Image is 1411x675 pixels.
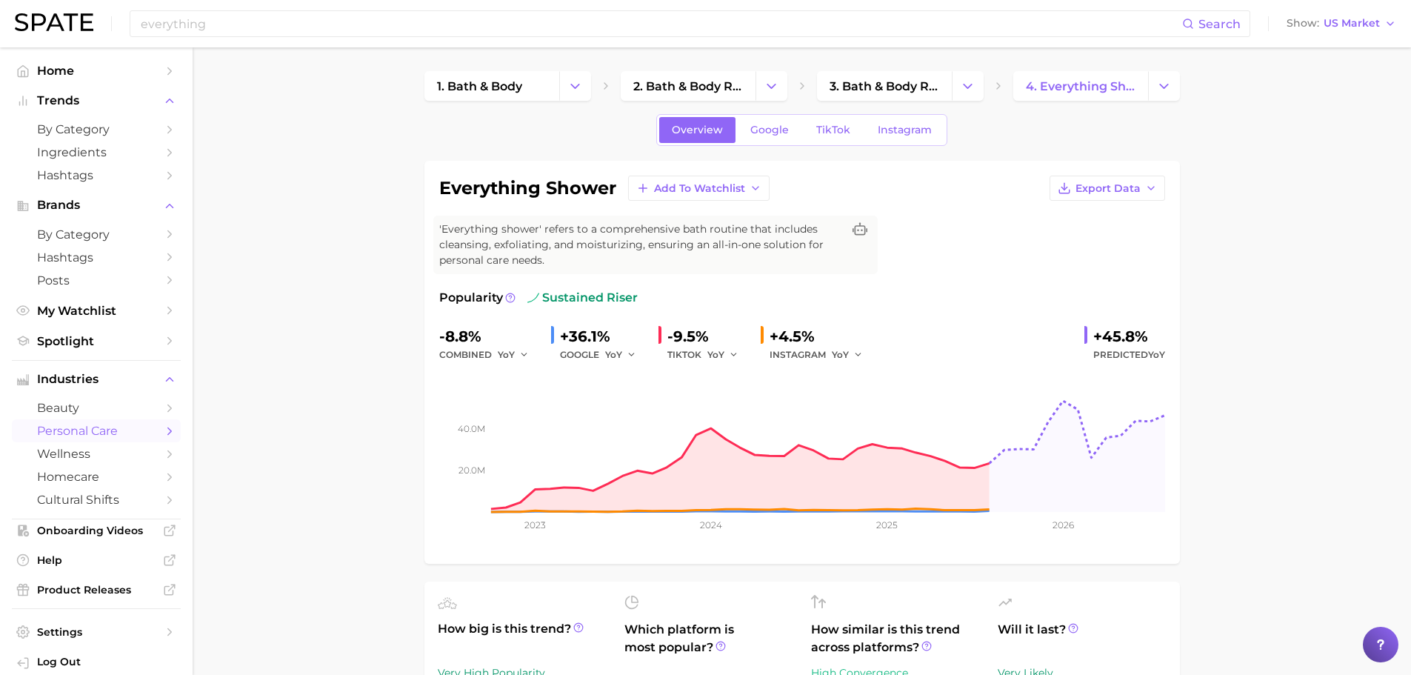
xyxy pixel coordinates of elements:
span: homecare [37,470,156,484]
tspan: 2023 [524,519,546,531]
span: Google [750,124,789,136]
button: Industries [12,368,181,390]
span: Popularity [439,289,503,307]
span: 3. bath & body routines [830,79,939,93]
span: Overview [672,124,723,136]
div: GOOGLE [560,346,647,364]
span: sustained riser [527,289,638,307]
a: homecare [12,465,181,488]
span: personal care [37,424,156,438]
a: TikTok [804,117,863,143]
a: Instagram [865,117,944,143]
span: 'Everything shower' refers to a comprehensive bath routine that includes cleansing, exfoliating, ... [439,222,842,268]
span: Add to Watchlist [654,182,745,195]
a: Posts [12,269,181,292]
button: Change Category [559,71,591,101]
span: Trends [37,94,156,107]
span: Will it last? [998,621,1167,656]
button: Brands [12,194,181,216]
a: Google [738,117,801,143]
button: YoY [707,346,739,364]
span: YoY [498,348,515,361]
a: Ingredients [12,141,181,164]
button: Change Category [952,71,984,101]
span: Predicted [1093,346,1165,364]
span: 4. everything shower [1026,79,1135,93]
a: personal care [12,419,181,442]
span: Help [37,553,156,567]
span: Search [1198,17,1241,31]
button: ShowUS Market [1283,14,1400,33]
div: -9.5% [667,325,749,348]
div: +45.8% [1093,325,1165,348]
tspan: 2024 [700,519,722,531]
a: Hashtags [12,164,181,187]
span: YoY [605,348,622,361]
button: Export Data [1050,176,1165,201]
tspan: 2025 [876,519,898,531]
a: 1. bath & body [424,71,559,101]
span: by Category [37,122,156,136]
span: Product Releases [37,583,156,596]
span: Hashtags [37,250,156,265]
button: YoY [605,346,637,364]
span: Posts [37,273,156,287]
a: Help [12,549,181,571]
div: INSTAGRAM [770,346,873,364]
tspan: 2026 [1052,519,1073,531]
a: wellness [12,442,181,465]
div: +4.5% [770,325,873,348]
div: TIKTOK [667,346,749,364]
a: by Category [12,118,181,141]
span: 2. bath & body routines [633,79,743,93]
input: Search here for a brand, industry, or ingredient [139,11,1182,36]
span: by Category [37,227,156,242]
span: Industries [37,373,156,386]
span: Onboarding Videos [37,524,156,537]
span: Export Data [1075,182,1141,195]
img: sustained riser [527,292,539,304]
span: Brands [37,199,156,212]
span: How similar is this trend across platforms? [811,621,980,656]
span: YoY [1148,349,1165,360]
span: My Watchlist [37,304,156,318]
span: wellness [37,447,156,461]
a: cultural shifts [12,488,181,511]
span: beauty [37,401,156,415]
span: Log Out [37,655,169,668]
img: SPATE [15,13,93,31]
span: Settings [37,625,156,639]
span: cultural shifts [37,493,156,507]
span: Instagram [878,124,932,136]
span: 1. bath & body [437,79,522,93]
a: Spotlight [12,330,181,353]
a: My Watchlist [12,299,181,322]
div: +36.1% [560,325,647,348]
a: Hashtags [12,246,181,269]
span: Which platform is most popular? [624,621,793,670]
a: 4. everything shower [1013,71,1148,101]
div: -8.8% [439,325,539,348]
a: Product Releases [12,579,181,601]
a: Overview [659,117,735,143]
span: TikTok [816,124,850,136]
a: Settings [12,621,181,643]
button: Change Category [755,71,787,101]
a: beauty [12,396,181,419]
span: Spotlight [37,334,156,348]
a: Onboarding Videos [12,519,181,542]
button: Trends [12,90,181,112]
span: YoY [832,348,849,361]
span: Hashtags [37,168,156,182]
h1: everything shower [439,179,616,197]
a: by Category [12,223,181,246]
button: Add to Watchlist [628,176,770,201]
span: US Market [1324,19,1380,27]
span: YoY [707,348,724,361]
button: YoY [498,346,530,364]
span: Ingredients [37,145,156,159]
span: Home [37,64,156,78]
button: Change Category [1148,71,1180,101]
a: 3. bath & body routines [817,71,952,101]
a: 2. bath & body routines [621,71,755,101]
